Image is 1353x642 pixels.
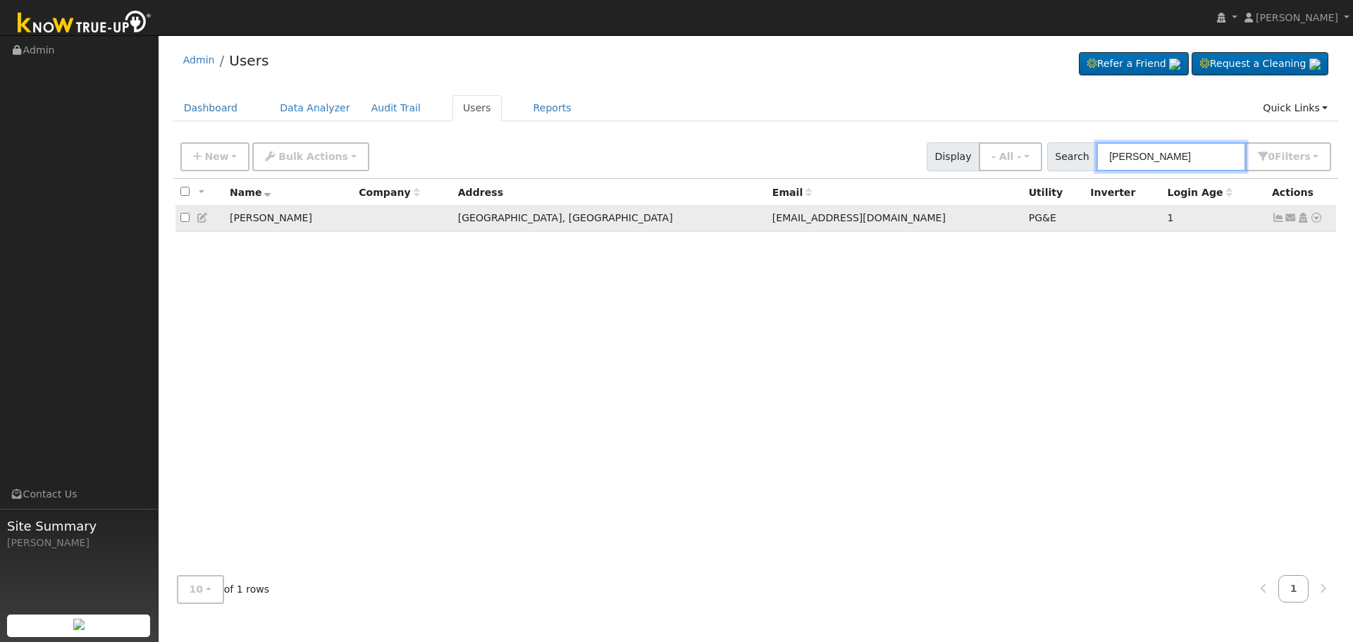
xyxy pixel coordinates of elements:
[177,575,224,604] button: 10
[73,619,85,630] img: retrieve
[252,142,369,171] button: Bulk Actions
[1275,151,1311,162] span: Filter
[1272,212,1285,223] a: Show Graph
[225,206,354,232] td: [PERSON_NAME]
[1168,187,1232,198] span: Days since last login
[1090,185,1157,200] div: Inverter
[772,187,812,198] span: Email
[1297,212,1309,223] a: Login As
[11,8,159,39] img: Know True-Up
[458,185,762,200] div: Address
[1029,212,1056,223] span: PG&E
[1309,58,1321,70] img: retrieve
[453,206,767,232] td: [GEOGRAPHIC_DATA], [GEOGRAPHIC_DATA]
[197,212,209,223] a: Edit User
[7,536,151,550] div: [PERSON_NAME]
[183,54,215,66] a: Admin
[269,95,361,121] a: Data Analyzer
[180,142,250,171] button: New
[1169,58,1180,70] img: retrieve
[229,52,268,69] a: Users
[1245,142,1331,171] button: 0Filters
[1310,211,1323,226] a: Other actions
[7,517,151,536] span: Site Summary
[772,212,946,223] span: [EMAIL_ADDRESS][DOMAIN_NAME]
[177,575,270,604] span: of 1 rows
[230,187,271,198] span: Name
[1096,142,1246,171] input: Search
[190,584,204,595] span: 10
[1252,95,1338,121] a: Quick Links
[361,95,431,121] a: Audit Trail
[1168,212,1174,223] span: 08/18/2025 11:01:26 AM
[1047,142,1097,171] span: Search
[1278,575,1309,603] a: 1
[1079,52,1189,76] a: Refer a Friend
[452,95,502,121] a: Users
[1285,211,1297,226] a: karenmarquez3912@yahoo.com
[359,187,419,198] span: Company name
[1304,151,1310,162] span: s
[927,142,980,171] span: Display
[278,151,348,162] span: Bulk Actions
[1029,185,1080,200] div: Utility
[1192,52,1328,76] a: Request a Cleaning
[979,142,1042,171] button: - All -
[204,151,228,162] span: New
[1272,185,1331,200] div: Actions
[523,95,582,121] a: Reports
[173,95,249,121] a: Dashboard
[1256,12,1338,23] span: [PERSON_NAME]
